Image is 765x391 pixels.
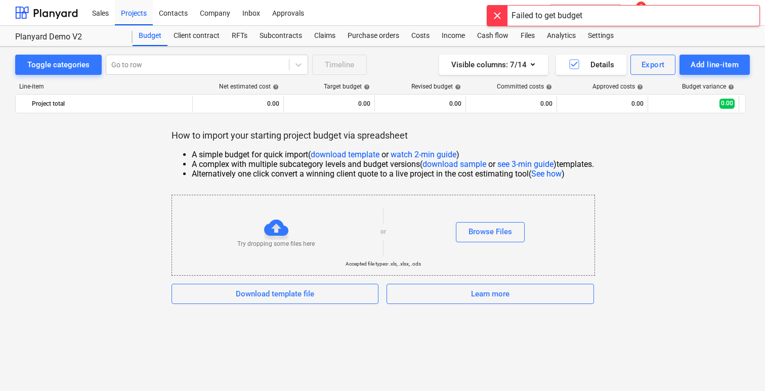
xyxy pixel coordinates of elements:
[726,84,734,90] span: help
[362,84,370,90] span: help
[27,58,90,71] div: Toggle categories
[714,342,765,391] iframe: Chat Widget
[167,26,226,46] a: Client contract
[391,150,456,159] a: watch 2-min guide
[635,84,643,90] span: help
[679,55,750,75] button: Add line-item
[592,83,643,90] div: Approved costs
[719,99,735,108] span: 0.00
[32,96,188,112] div: Project total
[15,32,120,42] div: Planyard Demo V2
[172,129,594,142] p: How to import your starting project budget via spreadsheet
[531,169,562,179] a: See how
[219,83,279,90] div: Net estimated cost
[342,26,405,46] a: Purchase orders
[471,26,515,46] a: Cash flow
[469,225,512,238] div: Browse Files
[308,26,342,46] a: Claims
[422,159,486,169] a: download sample
[387,284,594,304] button: Learn more
[288,96,370,112] div: 0.00
[714,342,765,391] div: 聊天小组件
[451,58,536,71] div: Visible columns : 7/14
[544,84,552,90] span: help
[515,26,541,46] a: Files
[311,150,379,159] a: download template
[192,150,594,159] li: A simple budget for quick import ( or )
[682,83,734,90] div: Budget variance
[271,84,279,90] span: help
[497,83,552,90] div: Committed costs
[236,287,314,300] div: Download template file
[436,26,471,46] a: Income
[456,222,525,242] button: Browse Files
[172,284,379,304] button: Download template file
[691,58,739,71] div: Add line-item
[453,84,461,90] span: help
[582,26,620,46] a: Settings
[133,26,167,46] a: Budget
[192,169,594,179] li: Alternatively one click convert a winning client quote to a live project in the cost estimating t...
[15,83,192,90] div: Line-item
[192,159,594,169] li: A complex with multiple subcategory levels and budget versions ( or ) templates.
[15,55,102,75] button: Toggle categories
[439,55,548,75] button: Visible columns:7/14
[561,96,644,112] div: 0.00
[346,260,421,267] p: Accepted file types - .xls, .xlsx, .ods
[226,26,253,46] a: RFTs
[541,26,582,46] a: Analytics
[497,159,554,169] a: see 3-min guide
[197,96,279,112] div: 0.00
[556,55,626,75] button: Details
[324,83,370,90] div: Target budget
[405,26,436,46] a: Costs
[172,195,595,276] div: Try dropping some files hereorBrowse FilesAccepted file types-.xls, .xlsx, .ods
[470,96,552,112] div: 0.00
[630,55,676,75] button: Export
[568,58,614,71] div: Details
[237,240,315,248] p: Try dropping some files here
[253,26,308,46] a: Subcontracts
[379,96,461,112] div: 0.00
[642,58,665,71] div: Export
[411,83,461,90] div: Revised budget
[380,228,386,236] p: or
[471,287,509,300] div: Learn more
[512,10,582,22] div: Failed to get budget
